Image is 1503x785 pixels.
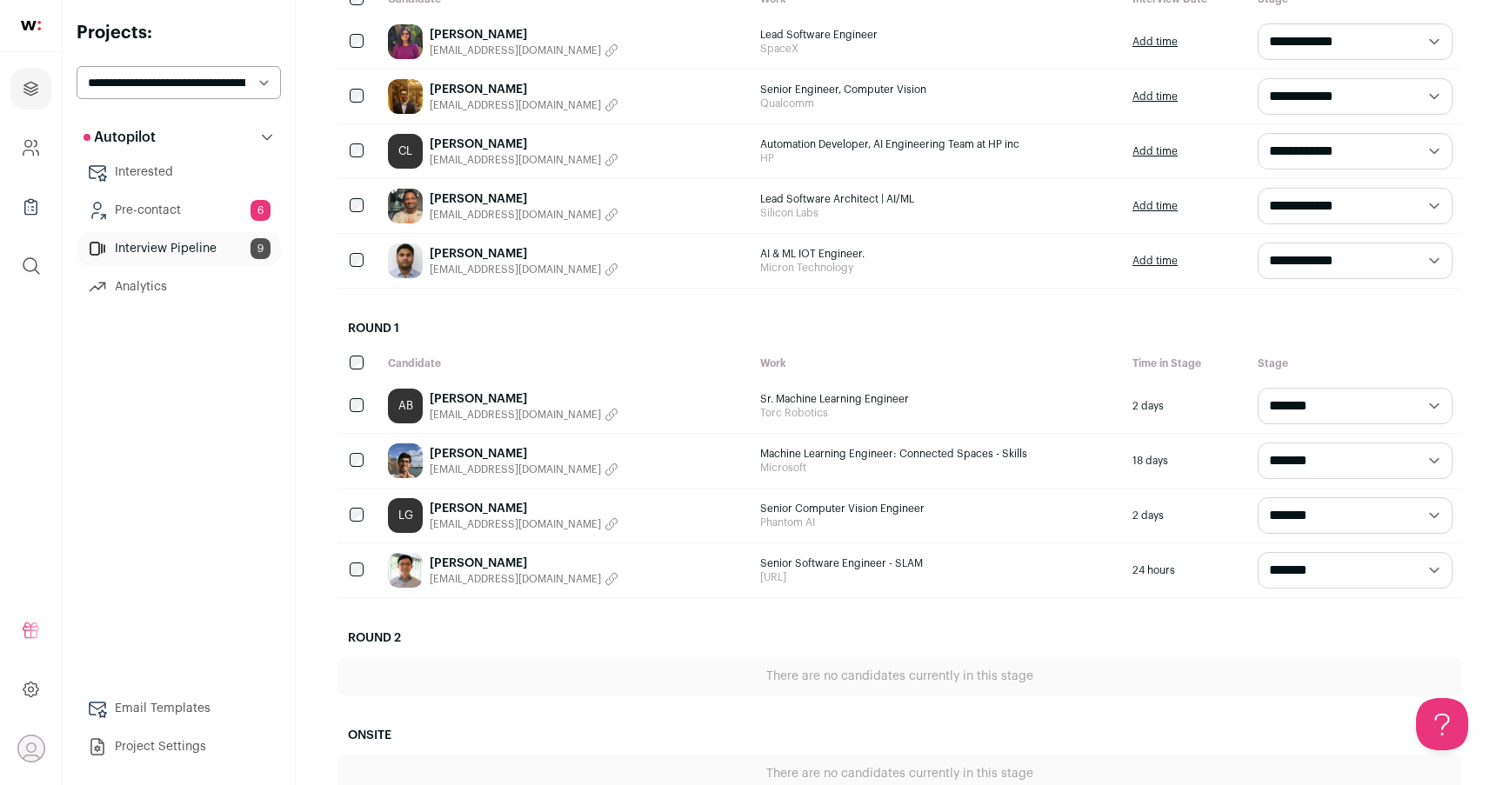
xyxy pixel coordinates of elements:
button: Autopilot [77,120,281,155]
span: [EMAIL_ADDRESS][DOMAIN_NAME] [430,208,601,222]
span: AI & ML IOT Engineer. [760,247,1115,261]
button: [EMAIL_ADDRESS][DOMAIN_NAME] [430,208,618,222]
p: Autopilot [83,127,156,148]
a: Email Templates [77,691,281,726]
img: 6510c485b7288f11b0ffd827a62049364cfd15bea208877353ae1c0adc539923 [388,553,423,588]
a: CL [388,134,423,169]
span: Micron Technology [760,261,1115,275]
a: Company and ATS Settings [10,127,51,169]
a: [PERSON_NAME] [430,500,618,517]
a: Pre-contact6 [77,193,281,228]
span: Automation Developer, AI Engineering Team at HP inc [760,137,1115,151]
div: There are no candidates currently in this stage [337,657,1461,695]
button: [EMAIL_ADDRESS][DOMAIN_NAME] [430,462,618,476]
span: [EMAIL_ADDRESS][DOMAIN_NAME] [430,153,601,167]
span: Lead Software Engineer [760,28,1115,42]
span: Senior Software Engineer - SLAM [760,556,1115,570]
a: Company Lists [10,186,51,228]
img: 0c89e5b116925ab63c0df286fa023cc0a7edb373c7316cc918ffcb79baa5c00c [388,443,423,478]
span: [EMAIL_ADDRESS][DOMAIN_NAME] [430,98,601,112]
iframe: Help Scout Beacon - Open [1416,698,1468,750]
a: [PERSON_NAME] [430,81,618,98]
span: Machine Learning Engineer: Connected Spaces - Skills [760,447,1115,461]
button: [EMAIL_ADDRESS][DOMAIN_NAME] [430,43,618,57]
span: Senior Engineer, Computer Vision [760,83,1115,96]
div: Stage [1249,348,1461,379]
button: [EMAIL_ADDRESS][DOMAIN_NAME] [430,153,618,167]
a: Interested [77,155,281,190]
span: 6 [250,200,271,221]
span: HP [760,151,1115,165]
div: Candidate [379,348,751,379]
img: wellfound-shorthand-0d5821cbd27db2630d0214b213865d53afaa358527fdda9d0ea32b1df1b89c2c.svg [21,21,41,30]
span: [URL] [760,570,1115,584]
a: Add time [1132,90,1178,103]
span: [EMAIL_ADDRESS][DOMAIN_NAME] [430,263,601,276]
button: [EMAIL_ADDRESS][DOMAIN_NAME] [430,408,618,422]
a: Add time [1132,199,1178,213]
span: Senior Computer Vision Engineer [760,502,1115,516]
a: Analytics [77,269,281,304]
span: [EMAIL_ADDRESS][DOMAIN_NAME] [430,572,601,586]
button: [EMAIL_ADDRESS][DOMAIN_NAME] [430,98,618,112]
span: [EMAIL_ADDRESS][DOMAIN_NAME] [430,462,601,476]
span: Silicon Labs [760,206,1115,220]
a: [PERSON_NAME] [430,555,618,572]
span: Lead Software Architect | AI/ML [760,192,1115,206]
a: Interview Pipeline9 [77,231,281,266]
img: 6af41295f9ae34b0b019af9a241cf4f0f3b0b9e627cda83d2dd220836320182c.jpg [388,243,423,278]
h2: Round 2 [337,619,1461,657]
div: 24 hours [1124,543,1249,597]
h2: Round 1 [337,309,1461,348]
h2: Onsite [337,716,1461,755]
button: Open dropdown [17,735,45,762]
a: [PERSON_NAME] [430,390,618,408]
button: [EMAIL_ADDRESS][DOMAIN_NAME] [430,572,618,586]
h2: Projects: [77,21,281,45]
span: SpaceX [760,42,1115,56]
span: [EMAIL_ADDRESS][DOMAIN_NAME] [430,43,601,57]
div: 2 days [1124,379,1249,433]
a: Project Settings [77,729,281,764]
a: [PERSON_NAME] [430,136,618,153]
a: Add time [1132,144,1178,158]
span: Microsoft [760,461,1115,475]
img: fbf2116ecfff4ad28aa9fdf7678ddf3ce8c0b85705d348f7f1acfeb4826e5097 [388,189,423,223]
button: [EMAIL_ADDRESS][DOMAIN_NAME] [430,263,618,276]
span: [EMAIL_ADDRESS][DOMAIN_NAME] [430,517,601,531]
a: AB [388,389,423,423]
span: Phantom AI [760,516,1115,529]
img: a5b2efbcf3158bb27267564a9c08e3873d2782228cdab0c64581b8abc69078a3.jpg [388,24,423,59]
span: Torc Robotics [760,406,1115,420]
div: Work [751,348,1124,379]
a: [PERSON_NAME] [430,445,618,462]
div: Time in Stage [1124,348,1249,379]
span: 9 [250,238,271,259]
div: 2 days [1124,489,1249,542]
a: Projects [10,68,51,110]
a: [PERSON_NAME] [430,26,618,43]
span: Sr. Machine Learning Engineer [760,392,1115,406]
div: 18 days [1124,434,1249,488]
a: LG [388,498,423,533]
a: [PERSON_NAME] [430,190,618,208]
span: [EMAIL_ADDRESS][DOMAIN_NAME] [430,408,601,422]
a: Add time [1132,35,1178,49]
a: [PERSON_NAME] [430,245,618,263]
img: 0ec3769d9bd8755a3953510699e6fcac07980e661d172e2c1eec2f0ad5cc5592 [388,79,423,114]
button: [EMAIL_ADDRESS][DOMAIN_NAME] [430,517,618,531]
span: Qualcomm [760,96,1115,110]
a: Add time [1132,254,1178,268]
